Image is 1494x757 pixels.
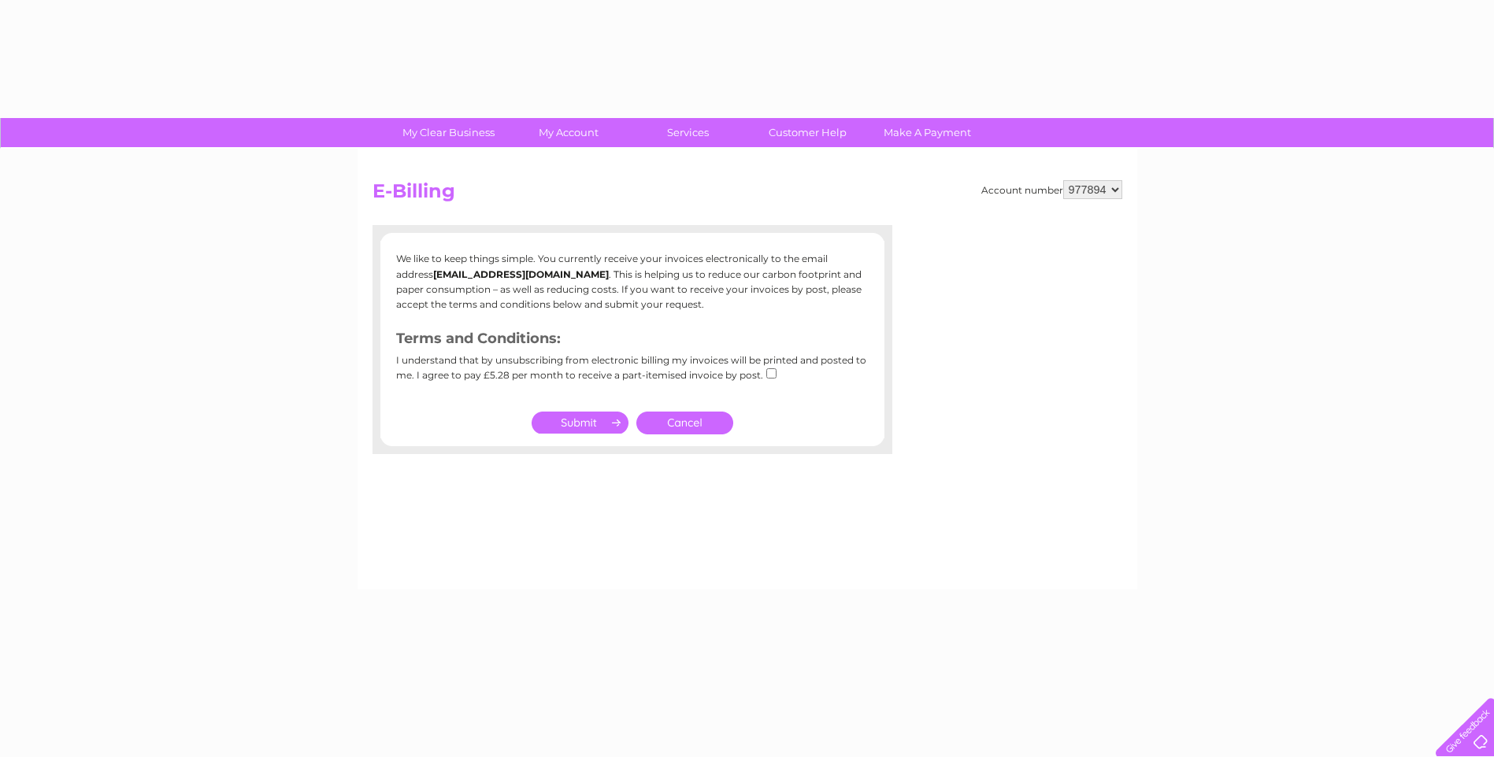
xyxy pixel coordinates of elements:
[373,180,1122,210] h2: E-Billing
[396,355,869,392] div: I understand that by unsubscribing from electronic billing my invoices will be printed and posted...
[396,251,869,312] p: We like to keep things simple. You currently receive your invoices electronically to the email ad...
[396,327,869,355] h3: Terms and Conditions:
[623,118,753,147] a: Services
[743,118,873,147] a: Customer Help
[981,180,1122,199] div: Account number
[862,118,992,147] a: Make A Payment
[503,118,633,147] a: My Account
[384,118,513,147] a: My Clear Business
[532,412,628,434] input: Submit
[433,268,609,280] b: [EMAIL_ADDRESS][DOMAIN_NAME]
[636,412,733,434] a: Cancel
